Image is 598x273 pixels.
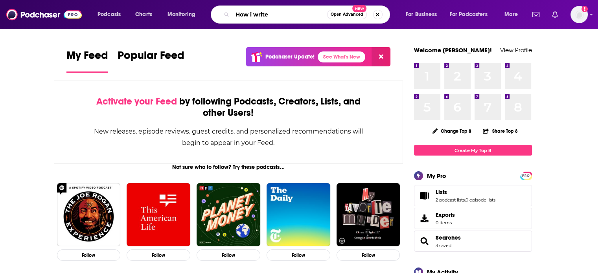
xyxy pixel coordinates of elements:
[436,197,465,203] a: 2 podcast lists
[265,53,315,60] p: Podchaser Update!
[92,8,131,21] button: open menu
[414,46,492,54] a: Welcome [PERSON_NAME]!
[570,6,588,23] span: Logged in as gbrussel
[130,8,157,21] a: Charts
[417,213,432,224] span: Exports
[57,249,121,261] button: Follow
[197,249,260,261] button: Follow
[570,6,588,23] button: Show profile menu
[500,46,532,54] a: View Profile
[66,49,108,73] a: My Feed
[417,236,432,247] a: Searches
[318,51,365,62] a: See What's New
[436,189,495,196] a: Lists
[499,8,528,21] button: open menu
[521,173,531,179] span: PRO
[482,123,518,139] button: Share Top 8
[118,49,184,73] a: Popular Feed
[352,5,366,12] span: New
[414,185,532,206] span: Lists
[406,9,437,20] span: For Business
[570,6,588,23] img: User Profile
[466,197,495,203] a: 0 episode lists
[135,9,152,20] span: Charts
[267,249,330,261] button: Follow
[57,183,121,247] img: The Joe Rogan Experience
[127,249,190,261] button: Follow
[445,8,499,21] button: open menu
[414,145,532,156] a: Create My Top 8
[197,183,260,247] img: Planet Money
[529,8,543,21] a: Show notifications dropdown
[427,172,446,180] div: My Pro
[414,208,532,229] a: Exports
[327,10,367,19] button: Open AdvancedNew
[400,8,447,21] button: open menu
[232,8,327,21] input: Search podcasts, credits, & more...
[98,9,121,20] span: Podcasts
[436,220,455,225] span: 0 items
[96,95,177,107] span: Activate your Feed
[66,49,108,67] span: My Feed
[428,126,477,136] button: Change Top 8
[414,231,532,252] span: Searches
[436,243,451,248] a: 3 saved
[162,8,206,21] button: open menu
[436,211,455,218] span: Exports
[6,7,82,22] img: Podchaser - Follow, Share and Rate Podcasts
[54,164,403,170] div: Not sure who to follow? Try these podcasts...
[581,6,588,12] svg: Add a profile image
[465,197,466,203] span: ,
[94,126,364,148] div: New releases, episode reviews, guest credits, and personalized recommendations will begin to appe...
[94,96,364,119] div: by following Podcasts, Creators, Lists, and other Users!
[127,183,190,247] img: This American Life
[337,249,400,261] button: Follow
[436,234,461,241] a: Searches
[267,183,330,247] img: The Daily
[521,172,531,178] a: PRO
[167,9,195,20] span: Monitoring
[331,13,363,16] span: Open Advanced
[504,9,518,20] span: More
[218,5,397,24] div: Search podcasts, credits, & more...
[549,8,561,21] a: Show notifications dropdown
[118,49,184,67] span: Popular Feed
[417,190,432,201] a: Lists
[337,183,400,247] img: My Favorite Murder with Karen Kilgariff and Georgia Hardstark
[436,189,447,196] span: Lists
[450,9,488,20] span: For Podcasters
